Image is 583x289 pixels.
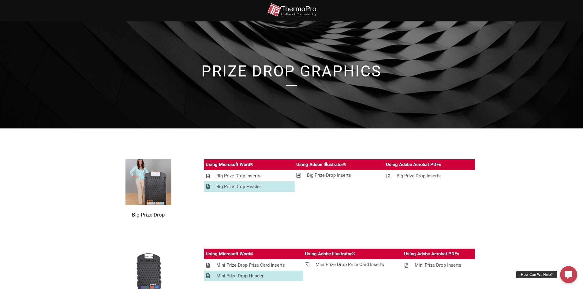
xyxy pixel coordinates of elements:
[216,272,263,280] div: Mini Prize Drop Header
[402,260,475,271] a: Mini Prize Drop Inserts
[216,172,260,180] div: Big Prize Drop Inserts
[216,183,261,191] div: Big Prize Drop Header
[295,170,384,181] a: Big Prize Drop Inserts
[316,261,384,269] div: Mini Prize Drop Prize Card Inserts
[267,3,316,17] img: thermopro-logo-non-iso
[204,181,295,192] a: Big Prize Drop Header
[204,260,303,271] a: Mini Prize Drop Prize Card Inserts
[303,259,402,270] a: Mini Prize Drop Prize Card Inserts
[206,250,254,258] div: Using Microsoft Word®
[560,266,577,283] a: How Can We Help?
[204,171,295,181] a: Big Prize Drop Inserts
[307,172,351,179] div: Big Prize Drop Inserts
[384,171,475,181] a: Big Prize Drop Inserts
[305,250,355,258] div: Using Adobe Illustrator®
[415,261,461,269] div: Mini Prize Drop Inserts
[397,172,441,180] div: Big Prize Drop Inserts
[204,271,303,281] a: Mini Prize Drop Header
[296,161,347,169] div: Using Adobe Illustrator®
[108,211,189,218] h2: Big Prize Drop
[216,261,285,269] div: Mini Prize Drop Prize Card Inserts
[404,250,459,258] div: Using Adobe Acrobat PDFs
[117,64,466,79] h1: Prize Drop Graphics
[206,161,254,169] div: Using Microsoft Word®
[386,161,441,169] div: Using Adobe Acrobat PDFs
[516,271,557,278] div: How Can We Help?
